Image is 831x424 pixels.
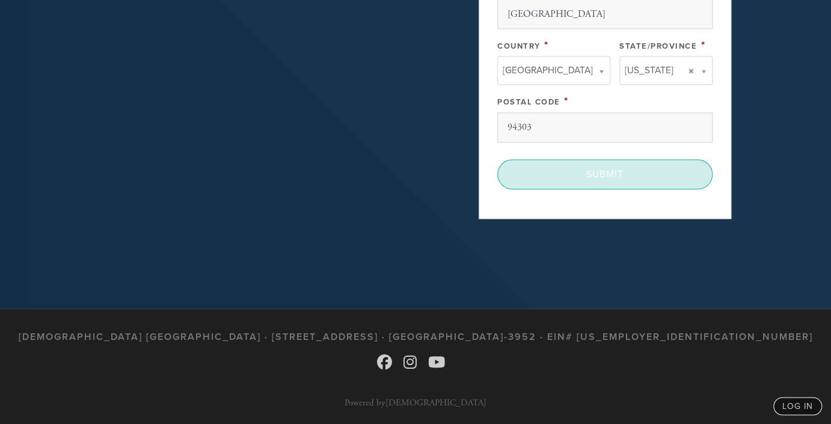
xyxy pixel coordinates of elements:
a: [GEOGRAPHIC_DATA] [497,56,610,85]
label: State/Province [619,41,697,51]
a: log in [773,397,822,415]
h3: [DEMOGRAPHIC_DATA] [GEOGRAPHIC_DATA] · [STREET_ADDRESS] · [GEOGRAPHIC_DATA]-3952 · EIN# [US_EMPLO... [19,331,813,342]
label: Postal Code [497,97,560,107]
span: This field is required. [701,38,706,52]
a: [DEMOGRAPHIC_DATA] [385,396,486,408]
a: [US_STATE] [619,56,713,85]
span: This field is required. [564,94,569,108]
label: Country [497,41,541,51]
input: Submit [497,159,713,189]
p: Powered by [345,398,486,407]
span: [GEOGRAPHIC_DATA] [503,62,593,78]
span: [US_STATE] [625,62,673,78]
span: This field is required. [544,38,549,52]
